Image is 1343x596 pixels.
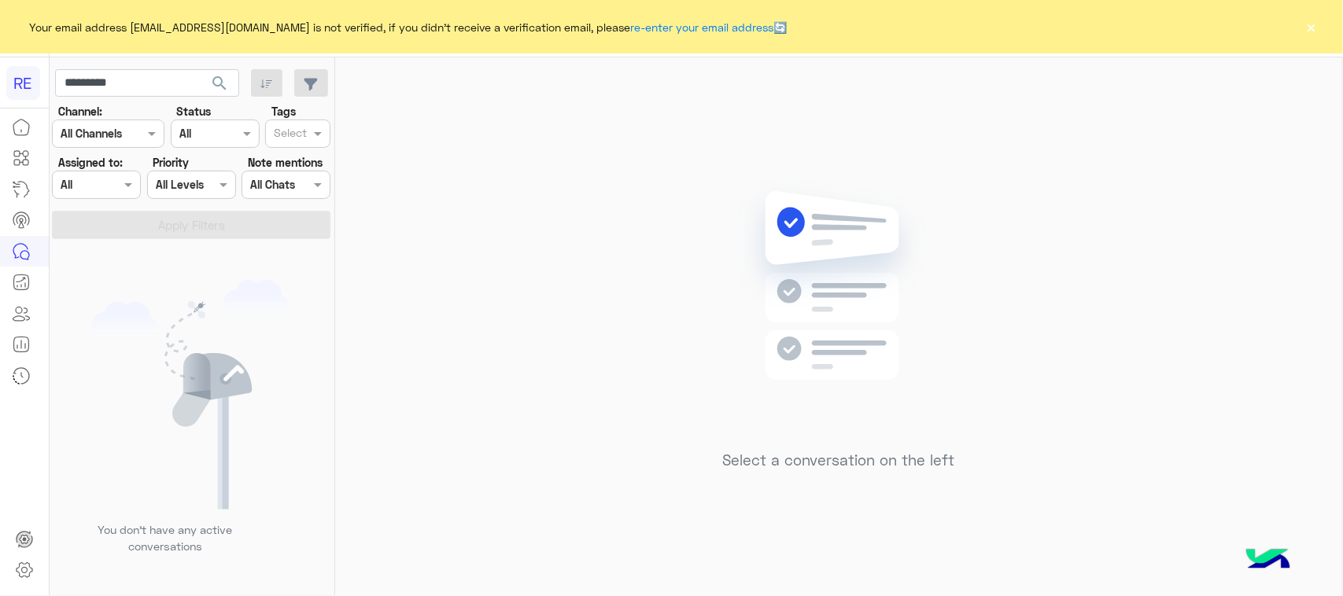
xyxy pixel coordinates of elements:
[1304,19,1319,35] button: ×
[210,74,229,93] span: search
[723,451,955,469] h5: Select a conversation on the left
[248,154,323,171] label: Note mentions
[1241,533,1296,588] img: hulul-logo.png
[6,66,40,100] div: RE
[92,280,290,510] img: empty users
[201,69,239,103] button: search
[271,103,296,120] label: Tags
[86,521,245,555] p: You don’t have any active conversations
[153,154,189,171] label: Priority
[58,103,102,120] label: Channel:
[725,178,953,440] img: no messages
[30,19,788,35] span: Your email address [EMAIL_ADDRESS][DOMAIN_NAME] is not verified, if you didn't receive a verifica...
[52,211,330,239] button: Apply Filters
[631,20,774,34] a: re-enter your email address
[58,154,123,171] label: Assigned to:
[271,124,307,145] div: Select
[176,103,211,120] label: Status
